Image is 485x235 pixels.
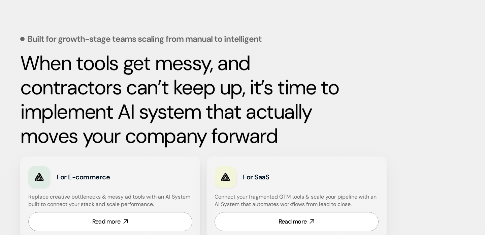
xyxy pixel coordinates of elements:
div: Read more [92,217,121,226]
h3: For E-commerce [57,172,149,182]
p: Built for growth-stage teams scaling from manual to intelligent [27,35,262,43]
strong: When tools get messy, and contractors can’t keep up, it’s time to implement AI system that actual... [20,50,344,149]
a: Read more [215,212,379,231]
h3: For SaaS [243,172,335,182]
h4: Replace creative bottlenecks & messy ad tools with an AI System built to connect your stack and s... [28,193,191,208]
a: Read more [28,212,192,231]
h4: Connect your fragmented GTM tools & scale your pipeline with an AI System that automates workflow... [215,193,382,208]
div: Read more [279,217,307,226]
